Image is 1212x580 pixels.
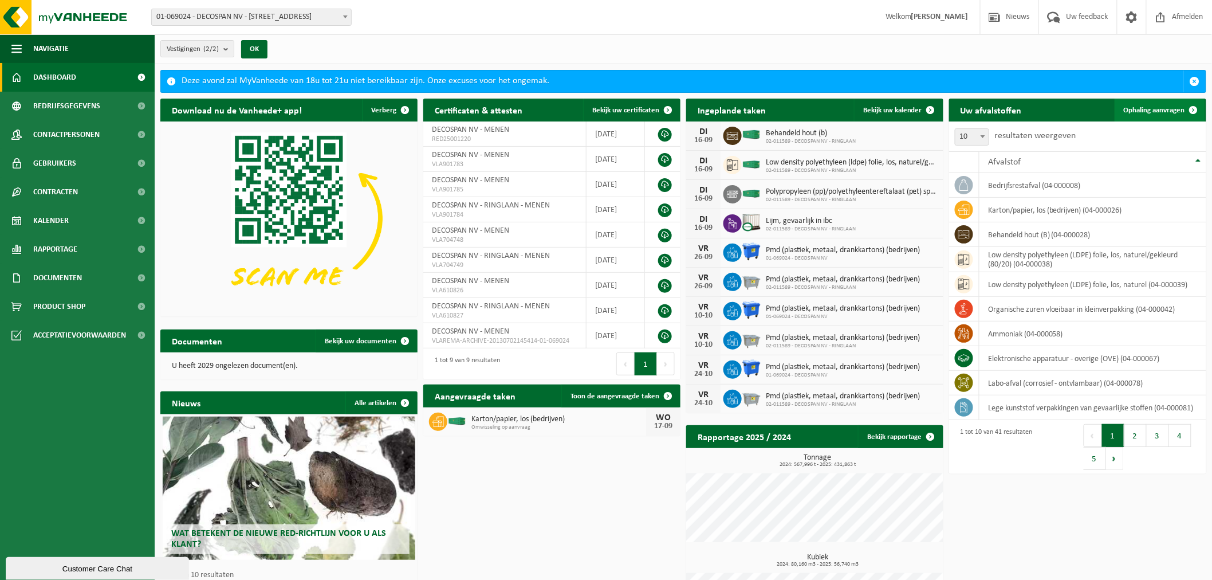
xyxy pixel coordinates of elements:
img: HK-XC-40-GN-00 [742,130,761,140]
span: Bekijk uw kalender [863,107,922,114]
button: Vestigingen(2/2) [160,40,234,57]
img: WB-1100-HPE-BE-01 [742,359,761,378]
span: Pmd (plastiek, metaal, drankkartons) (bedrijven) [766,363,920,372]
button: Previous [616,352,635,375]
td: [DATE] [587,222,645,248]
h2: Aangevraagde taken [423,385,527,407]
div: 26-09 [692,253,715,261]
span: Pmd (plastiek, metaal, drankkartons) (bedrijven) [766,392,920,401]
img: WB-2500-GAL-GY-01 [742,330,761,349]
span: VLA610827 [432,311,577,320]
td: behandeld hout (B) (04-000028) [979,222,1206,247]
span: Vestigingen [167,41,219,58]
img: HK-XC-30-GN-00 [742,159,761,169]
td: [DATE] [587,323,645,348]
span: Acceptatievoorwaarden [33,321,126,350]
span: Behandeld hout (b) [766,129,856,138]
p: U heeft 2029 ongelezen document(en). [172,362,406,370]
a: Bekijk uw documenten [316,330,416,352]
span: RED25001220 [432,135,577,144]
a: Ophaling aanvragen [1115,99,1205,122]
span: Lijm, gevaarlijk in ibc [766,217,856,226]
td: [DATE] [587,298,645,323]
span: 2024: 567,996 t - 2025: 431,863 t [692,462,943,468]
div: DI [692,186,715,195]
button: OK [241,40,267,58]
div: VR [692,273,715,283]
div: 24-10 [692,370,715,378]
div: 10-10 [692,312,715,320]
td: lege kunststof verpakkingen van gevaarlijke stoffen (04-000081) [979,395,1206,420]
img: PB-IC-CU [742,213,761,232]
span: Bekijk uw documenten [325,338,396,345]
div: 17-09 [652,422,675,430]
td: [DATE] [587,172,645,197]
div: 24-10 [692,399,715,407]
td: low density polyethyleen (LDPE) folie, los, naturel (04-000039) [979,272,1206,297]
span: 01-069024 - DECOSPAN NV [766,255,920,262]
span: VLA901784 [432,210,577,220]
td: [DATE] [587,273,645,298]
a: Toon de aangevraagde taken [561,385,679,407]
h2: Uw afvalstoffen [949,99,1033,121]
span: VLAREMA-ARCHIVE-20130702145414-01-069024 [432,336,577,346]
div: VR [692,332,715,341]
div: VR [692,361,715,370]
button: 1 [635,352,657,375]
a: Bekijk uw certificaten [583,99,679,122]
span: VLA704749 [432,261,577,270]
span: 02-011589 - DECOSPAN NV - RINGLAAN [766,226,856,233]
span: Contactpersonen [33,120,100,149]
button: Previous [1084,424,1102,447]
span: Product Shop [33,292,85,321]
div: Deze avond zal MyVanheede van 18u tot 21u niet bereikbaar zijn. Onze excuses voor het ongemak. [182,70,1183,92]
span: DECOSPAN NV - MENEN [432,151,509,159]
span: Toon de aangevraagde taken [570,393,659,400]
span: DECOSPAN NV - MENEN [432,126,509,134]
span: 02-011589 - DECOSPAN NV - RINGLAAN [766,197,938,203]
span: 02-011589 - DECOSPAN NV - RINGLAAN [766,284,920,291]
p: 1 van 10 resultaten [172,571,412,579]
span: DECOSPAN NV - MENEN [432,327,509,336]
span: Bedrijfsgegevens [33,92,100,120]
a: Bekijk uw kalender [854,99,942,122]
img: WB-1100-HPE-BE-01 [742,242,761,261]
span: DECOSPAN NV - MENEN [432,277,509,285]
span: DECOSPAN NV - MENEN [432,226,509,235]
span: VLA901783 [432,160,577,169]
span: 01-069024 - DECOSPAN NV - 8930 MENEN, LAGEWEG 33 [151,9,352,26]
span: 01-069024 - DECOSPAN NV [766,313,920,320]
span: 10 [955,128,989,146]
span: 2024: 80,160 m3 - 2025: 56,740 m3 [692,562,943,567]
img: WB-2500-GAL-GY-01 [742,388,761,407]
div: VR [692,390,715,399]
h2: Download nu de Vanheede+ app! [160,99,313,121]
a: Wat betekent de nieuwe RED-richtlijn voor u als klant? [163,417,415,560]
span: 10 [955,129,989,145]
span: Kalender [33,206,69,235]
span: VLA610826 [432,286,577,295]
h2: Certificaten & attesten [423,99,534,121]
span: 02-011589 - DECOSPAN NV - RINGLAAN [766,401,920,408]
td: labo-afval (corrosief - ontvlambaar) (04-000078) [979,371,1206,395]
div: WO [652,413,675,422]
img: WB-1100-HPE-BE-01 [742,300,761,320]
span: Gebruikers [33,149,76,178]
div: 1 tot 9 van 9 resultaten [429,351,500,377]
strong: [PERSON_NAME] [911,13,969,21]
div: 16-09 [692,224,715,232]
span: Karton/papier, los (bedrijven) [471,415,646,424]
div: VR [692,244,715,253]
td: [DATE] [587,248,645,273]
span: DECOSPAN NV - MENEN [432,176,509,185]
td: organische zuren vloeibaar in kleinverpakking (04-000042) [979,297,1206,322]
span: Contracten [33,178,78,206]
h3: Tonnage [692,454,943,468]
button: Next [1106,447,1124,470]
div: DI [692,127,715,136]
td: [DATE] [587,122,645,147]
img: HK-XC-30-GN-00 [447,416,467,426]
h2: Ingeplande taken [686,99,777,121]
h2: Rapportage 2025 / 2024 [686,425,802,448]
span: 02-011589 - DECOSPAN NV - RINGLAAN [766,138,856,145]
